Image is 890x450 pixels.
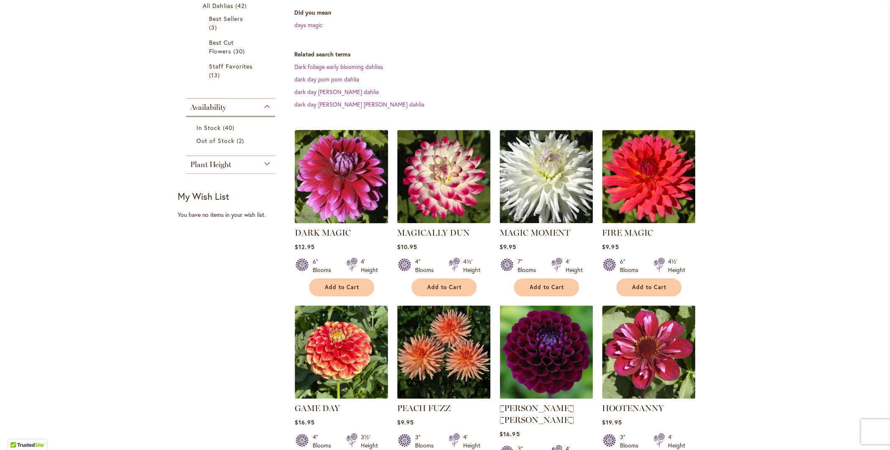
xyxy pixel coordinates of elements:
a: GAME DAY [295,392,388,400]
img: PEACH FUZZ [397,305,490,399]
a: HOOTENANNY [602,403,664,413]
span: $16.95 [500,430,520,438]
a: In Stock 40 [196,123,267,132]
img: GAME DAY [295,305,388,399]
img: DARK MAGIC [292,128,390,226]
span: Staff Favorites [209,62,253,70]
button: Add to Cart [514,278,579,296]
div: 4' Height [566,257,583,274]
a: MAGIC MOMENT [500,217,593,225]
a: dark day pom pom dahlia [294,75,359,83]
span: $12.95 [295,243,315,251]
span: Availability [190,103,226,112]
button: Add to Cart [411,278,477,296]
a: Out of Stock 2 [196,136,267,145]
a: Dark foliage early blooming dahlias [294,63,383,71]
span: Add to Cart [632,284,666,291]
a: days magic [294,21,323,29]
div: 4" Blooms [415,257,439,274]
span: Add to Cart [427,284,462,291]
a: DARK MAGIC [295,228,351,238]
span: 13 [209,71,222,79]
a: GAME DAY [295,403,340,413]
div: 7" Blooms [518,257,541,274]
div: 3½' Height [361,433,378,450]
span: 2 [237,136,246,145]
dt: Related search terms [294,50,713,58]
div: 4½' Height [463,257,480,274]
span: All Dahlias [203,2,234,10]
span: In Stock [196,124,221,132]
div: 4' Height [668,433,685,450]
a: Staff Favorites [209,62,255,79]
span: 30 [233,47,247,56]
div: 4" Blooms [313,433,336,450]
a: Best Sellers [209,14,255,32]
div: 4½' Height [668,257,685,274]
strong: My Wish List [178,190,229,202]
iframe: Launch Accessibility Center [6,420,30,444]
span: 40 [223,123,237,132]
span: $9.95 [397,418,414,426]
a: DARK MAGIC [295,217,388,225]
span: Plant Height [190,160,231,169]
a: PEACH FUZZ [397,403,451,413]
div: 4' Height [463,433,480,450]
a: FIRE MAGIC [602,228,653,238]
span: 42 [235,1,249,10]
span: Out of Stock [196,137,235,145]
span: Best Cut Flowers [209,38,234,55]
a: Best Cut Flowers [209,38,255,56]
span: $16.95 [295,418,315,426]
img: MAGICALLY DUN [397,130,490,223]
a: FIRE MAGIC [602,217,695,225]
a: PEACH FUZZ [397,392,490,400]
div: 6" Blooms [620,257,643,274]
img: JASON MATTHEW [500,305,593,399]
div: 3" Blooms [620,433,643,450]
img: HOOTENANNY [602,305,695,399]
a: HOOTENANNY [602,392,695,400]
button: Add to Cart [616,278,681,296]
a: MAGICALLY DUN [397,228,470,238]
span: 3 [209,23,219,32]
a: dark day [PERSON_NAME] [PERSON_NAME] dahlia [294,100,424,108]
div: You have no items in your wish list. [178,211,289,219]
span: $10.95 [397,243,417,251]
div: 3" Blooms [415,433,439,450]
span: Add to Cart [325,284,359,291]
div: 4' Height [361,257,378,274]
div: 6" Blooms [313,257,336,274]
span: Add to Cart [530,284,564,291]
a: dark day [PERSON_NAME] dahlia [294,88,379,96]
span: $9.95 [602,243,619,251]
img: MAGIC MOMENT [500,130,593,223]
a: MAGICALLY DUN [397,217,490,225]
a: JASON MATTHEW [500,392,593,400]
span: $19.95 [602,418,622,426]
dt: Did you mean [294,8,713,17]
span: $9.95 [500,243,516,251]
a: [PERSON_NAME] [PERSON_NAME] [500,403,574,425]
img: FIRE MAGIC [602,130,695,223]
a: MAGIC MOMENT [500,228,570,238]
button: Add to Cart [309,278,374,296]
a: All Dahlias [203,1,261,10]
span: Best Sellers [209,15,243,23]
